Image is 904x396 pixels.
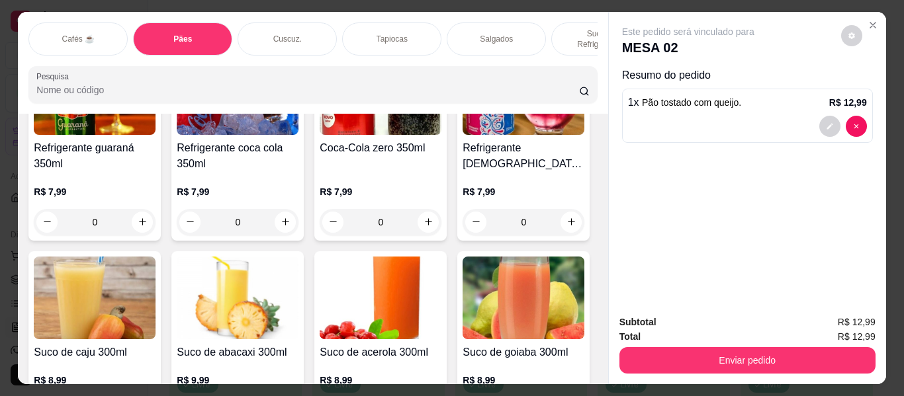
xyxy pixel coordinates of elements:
button: decrease-product-quantity [846,116,867,137]
button: decrease-product-quantity [841,25,862,46]
input: Pesquisa [36,83,579,97]
label: Pesquisa [36,71,73,82]
button: increase-product-quantity [275,212,296,233]
strong: Total [619,331,641,342]
p: R$ 8,99 [463,374,584,387]
p: Sucos e Refrigerantes [563,28,639,50]
button: decrease-product-quantity [179,212,201,233]
h4: Suco de acerola 300ml [320,344,441,360]
img: product-image [177,257,298,339]
p: R$ 12,99 [829,96,867,109]
p: R$ 9,99 [177,374,298,387]
img: product-image [34,257,156,339]
p: R$ 8,99 [34,374,156,387]
p: Cafés ☕ [62,34,95,44]
h4: Suco de abacaxi 300ml [177,344,298,360]
p: Este pedido será vinculado para [622,25,754,38]
p: R$ 7,99 [34,185,156,198]
span: R$ 12,99 [838,315,876,329]
button: Close [862,15,883,36]
p: Pães [173,34,192,44]
h4: Suco de caju 300ml [34,344,156,360]
h4: Refrigerante coca cola 350ml [177,140,298,172]
p: Cuscuz. [273,34,302,44]
p: MESA 02 [622,38,754,57]
h4: Coca-Cola zero 350ml [320,140,441,156]
button: increase-product-quantity [132,212,153,233]
p: R$ 8,99 [320,374,441,387]
h4: Refrigerante [DEMOGRAPHIC_DATA] 350ml [463,140,584,172]
span: R$ 12,99 [838,329,876,344]
p: 1 x [628,95,742,110]
button: decrease-product-quantity [36,212,58,233]
h4: Refrigerante guaraná 350ml [34,140,156,172]
p: R$ 7,99 [463,185,584,198]
img: product-image [463,257,584,339]
button: decrease-product-quantity [322,212,343,233]
p: R$ 7,99 [320,185,441,198]
p: Salgados [480,34,513,44]
p: Resumo do pedido [622,67,873,83]
button: increase-product-quantity [561,212,582,233]
img: product-image [320,257,441,339]
span: Pão tostado com queijo. [642,97,741,108]
button: increase-product-quantity [418,212,439,233]
p: Tapiocas [377,34,408,44]
p: R$ 7,99 [177,185,298,198]
h4: Suco de goiaba 300ml [463,344,584,360]
strong: Subtotal [619,317,656,327]
button: decrease-product-quantity [819,116,840,137]
button: Enviar pedido [619,347,876,374]
button: decrease-product-quantity [465,212,486,233]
